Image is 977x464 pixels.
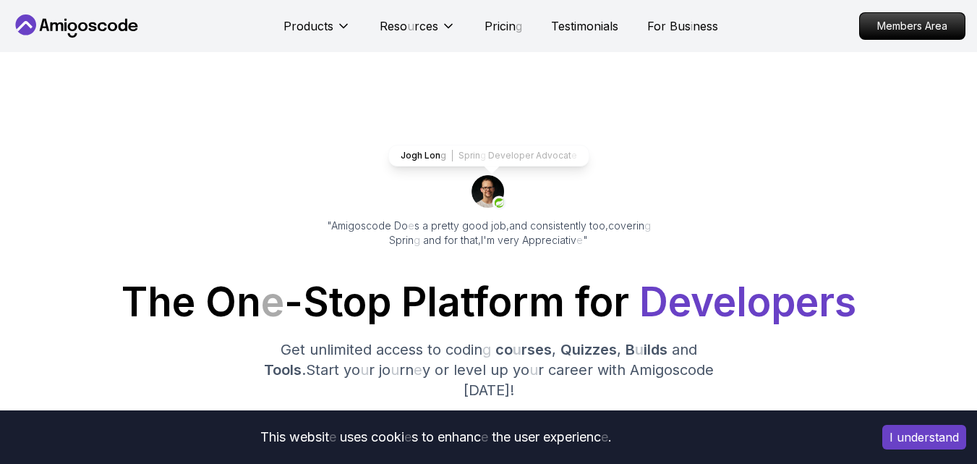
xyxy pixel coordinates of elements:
readpronunciation-span: Bus [670,19,691,33]
readpronunciation-word: that [461,234,478,246]
readpronunciation-word: job [491,219,506,232]
readpronunciation-span: e [329,429,336,444]
readpronunciation-word: user [514,429,539,444]
readpronunciation-word: Start [306,361,339,379]
readpronunciation-word: good [462,219,488,232]
readpronunciation-span: e [404,429,411,444]
readpronunciation-span: u [529,361,538,379]
readpronunciation-word: Quizzes [560,341,617,358]
readpronunciation-word: Developers [639,278,856,326]
readpronunciation-span: rses [521,341,552,358]
readpronunciation-word: and [672,341,697,358]
readpronunciation-span: e [601,429,608,444]
readpronunciation-span: g [414,234,420,246]
readpronunciation-word: and [423,234,441,246]
readpronunciation-word: consistently [530,219,586,232]
readpronunciation-word: to [427,341,441,358]
readpronunciation-span: g [644,219,651,232]
readpronunciation-span: Sprin [458,150,480,161]
readpronunciation-span: Advocat [536,150,571,161]
readpronunciation-span: r [369,361,375,379]
img: josh long [472,175,506,210]
readpronunciation-span: s [414,219,419,232]
a: For Business [647,17,718,35]
readpronunciation-word: uses [340,429,367,444]
readpronunciation-word: Products [283,19,333,33]
readpronunciation-span: coverin [608,219,644,232]
readpronunciation-span: g [480,150,486,161]
readpronunciation-span: e [576,234,583,246]
readpronunciation-span: i [691,19,693,33]
a: Pricing [485,17,522,35]
readpronunciation-word: This [260,429,286,444]
readpronunciation-span: , [605,219,608,232]
readpronunciation-word: the [492,429,511,444]
readpronunciation-span: On [205,278,261,326]
readpronunciation-word: career [548,361,593,379]
readpronunciation-word: Platform [401,278,565,326]
readpronunciation-word: unlimited [310,341,372,358]
readpronunciation-word: for [575,278,629,326]
readpronunciation-span: yo [513,361,529,379]
readpronunciation-span: Do [394,219,408,232]
readpronunciation-span: jo [379,361,391,379]
readpronunciation-span: websit [289,429,329,444]
readpronunciation-word: Members [877,20,922,32]
readpronunciation-span: u [360,361,369,379]
readpronunciation-word: The [121,278,195,326]
readpronunciation-word: [DATE] [464,381,510,399]
readpronunciation-word: For [647,19,666,33]
readpronunciation-word: Jogh [401,150,422,161]
readpronunciation-span: -Stop [284,278,391,326]
readpronunciation-span: co [495,341,513,358]
button: Resources [380,17,456,46]
readpronunciation-word: up [490,361,508,379]
readpronunciation-span: ! [510,381,514,399]
readpronunciation-span: rn [399,361,414,379]
readpronunciation-span: u [391,361,399,379]
p: , , [246,339,732,400]
readpronunciation-word: access [376,341,423,358]
readpronunciation-word: and [509,219,527,232]
readpronunciation-span: e [481,429,488,444]
readpronunciation-span: " [583,234,588,246]
readpronunciation-span: . [608,429,612,444]
readpronunciation-span: experienc [543,429,601,444]
readpronunciation-span: ilds [644,341,667,358]
readpronunciation-word: a [422,219,428,232]
readpronunciation-span: . [302,361,306,379]
a: Members Area [859,12,965,40]
readpronunciation-span: ness [693,19,718,33]
readpronunciation-word: Developer [488,150,534,161]
readpronunciation-word: Area [925,20,947,32]
readpronunciation-word: to [422,429,434,444]
readpronunciation-span: rces [414,19,438,33]
readpronunciation-span: s [411,429,418,444]
readpronunciation-span: e [414,361,422,379]
readpronunciation-span: Lon [424,150,440,161]
readpronunciation-span: Pricin [485,19,516,33]
readpronunciation-span: B [626,341,635,358]
readpronunciation-span: , [478,234,481,246]
readpronunciation-span: codin [445,341,482,358]
readpronunciation-span: g [440,150,446,161]
button: Accept cookies [882,425,966,450]
readpronunciation-word: Testimonials [551,19,618,33]
readpronunciation-word: pretty [431,219,459,232]
readpronunciation-word: Amigoscode [630,361,714,379]
readpronunciation-word: level [453,361,486,379]
readpronunciation-span: e [408,219,414,232]
readpronunciation-span: Appreciativ [522,234,576,246]
readpronunciation-word: very [498,234,519,246]
readpronunciation-span: Reso [380,19,407,33]
readpronunciation-word: Amigoscode [331,219,391,232]
readpronunciation-word: with [597,361,626,379]
readpronunciation-word: Tools [264,361,302,379]
readpronunciation-span: , [506,219,509,232]
readpronunciation-word: too [589,219,605,232]
a: Testimonials [551,17,618,35]
readpronunciation-word: I'm [481,234,495,246]
readpronunciation-span: u [635,341,644,358]
button: Products [283,17,351,46]
readpronunciation-span: u [407,19,414,33]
